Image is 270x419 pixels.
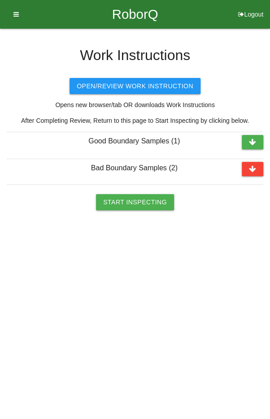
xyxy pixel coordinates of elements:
h6: Bad Boundary Samples ( 2 ) [27,164,263,172]
h4: Work Instructions [7,48,263,63]
button: Open/Review Work Instruction [70,78,200,94]
p: After Completing Review, Return to this page to Start Inspecting by clicking below. [7,116,263,125]
h6: Good Boundary Samples ( 1 ) [27,137,263,145]
p: Opens new browser/tab OR downloads Work Instructions [7,100,263,110]
button: Start Inspecting [96,194,174,210]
